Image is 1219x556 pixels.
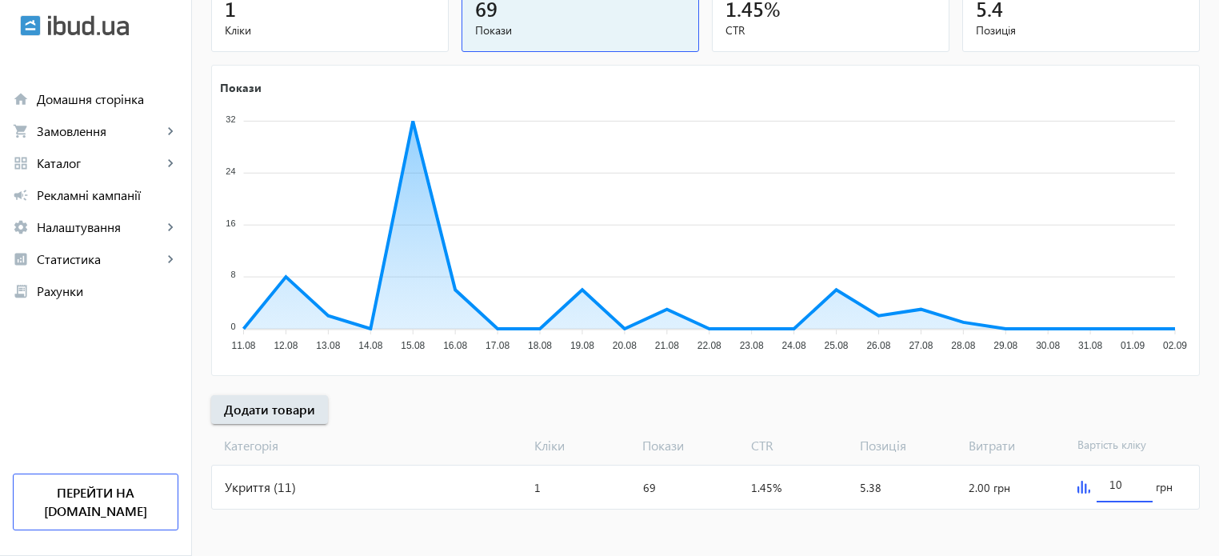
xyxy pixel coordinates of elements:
[534,480,541,495] span: 1
[528,340,552,351] tspan: 18.08
[1163,340,1187,351] tspan: 02.09
[1077,481,1090,494] img: graph.svg
[1121,340,1145,351] tspan: 01.09
[37,251,162,267] span: Статистика
[162,219,178,235] mat-icon: keyboard_arrow_right
[643,480,656,495] span: 69
[1156,479,1173,495] span: грн
[162,251,178,267] mat-icon: keyboard_arrow_right
[860,480,881,495] span: 5.38
[1078,340,1102,351] tspan: 31.08
[13,155,29,171] mat-icon: grid_view
[211,437,528,454] span: Категорія
[232,340,256,351] tspan: 11.08
[13,123,29,139] mat-icon: shopping_cart
[20,15,41,36] img: ibud.svg
[782,340,806,351] tspan: 24.08
[224,401,315,418] span: Додати товари
[13,187,29,203] mat-icon: campaign
[613,340,637,351] tspan: 20.08
[226,218,235,228] tspan: 16
[751,480,781,495] span: 1.45%
[37,155,162,171] span: Каталог
[993,340,1017,351] tspan: 29.08
[162,123,178,139] mat-icon: keyboard_arrow_right
[274,340,298,351] tspan: 12.08
[401,340,425,351] tspan: 15.08
[162,155,178,171] mat-icon: keyboard_arrow_right
[636,437,745,454] span: Покази
[37,91,178,107] span: Домашня сторінка
[745,437,853,454] span: CTR
[37,219,162,235] span: Налаштування
[962,437,1071,454] span: Витрати
[1071,437,1180,454] span: Вартість кліку
[655,340,679,351] tspan: 21.08
[528,437,637,454] span: Кліки
[443,340,467,351] tspan: 16.08
[969,480,1010,495] span: 2.00 грн
[13,283,29,299] mat-icon: receipt_long
[230,270,235,279] tspan: 8
[225,22,435,38] span: Кліки
[211,395,328,424] button: Додати товари
[1036,340,1060,351] tspan: 30.08
[951,340,975,351] tspan: 28.08
[220,79,262,94] text: Покази
[226,166,235,176] tspan: 24
[725,22,936,38] span: CTR
[853,437,962,454] span: Позиція
[358,340,382,351] tspan: 14.08
[475,22,685,38] span: Покази
[316,340,340,351] tspan: 13.08
[37,187,178,203] span: Рекламні кампанії
[13,474,178,530] a: Перейти на [DOMAIN_NAME]
[825,340,849,351] tspan: 25.08
[13,251,29,267] mat-icon: analytics
[37,123,162,139] span: Замовлення
[226,114,235,124] tspan: 32
[909,340,933,351] tspan: 27.08
[486,340,510,351] tspan: 17.08
[212,466,528,509] div: Укриття (11)
[230,322,235,331] tspan: 0
[570,340,594,351] tspan: 19.08
[37,283,178,299] span: Рахунки
[866,340,890,351] tspan: 26.08
[697,340,721,351] tspan: 22.08
[48,15,129,36] img: ibud_text.svg
[740,340,764,351] tspan: 23.08
[13,91,29,107] mat-icon: home
[13,219,29,235] mat-icon: settings
[976,22,1186,38] span: Позиція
